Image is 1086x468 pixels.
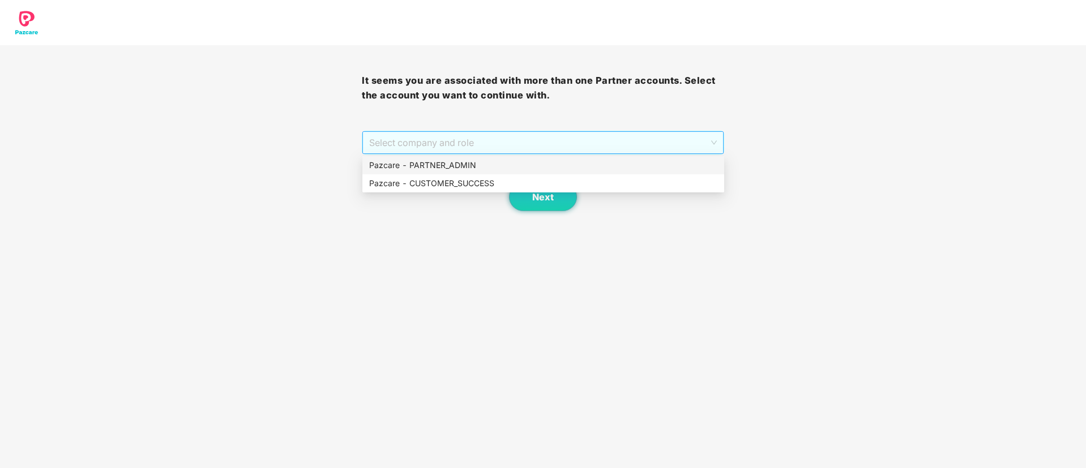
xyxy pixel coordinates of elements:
[369,159,717,171] div: Pazcare - PARTNER_ADMIN
[369,132,716,153] span: Select company and role
[362,74,724,102] h3: It seems you are associated with more than one Partner accounts. Select the account you want to c...
[509,183,577,211] button: Next
[362,174,724,192] div: Pazcare - CUSTOMER_SUCCESS
[362,156,724,174] div: Pazcare - PARTNER_ADMIN
[369,177,717,190] div: Pazcare - CUSTOMER_SUCCESS
[532,192,554,203] span: Next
